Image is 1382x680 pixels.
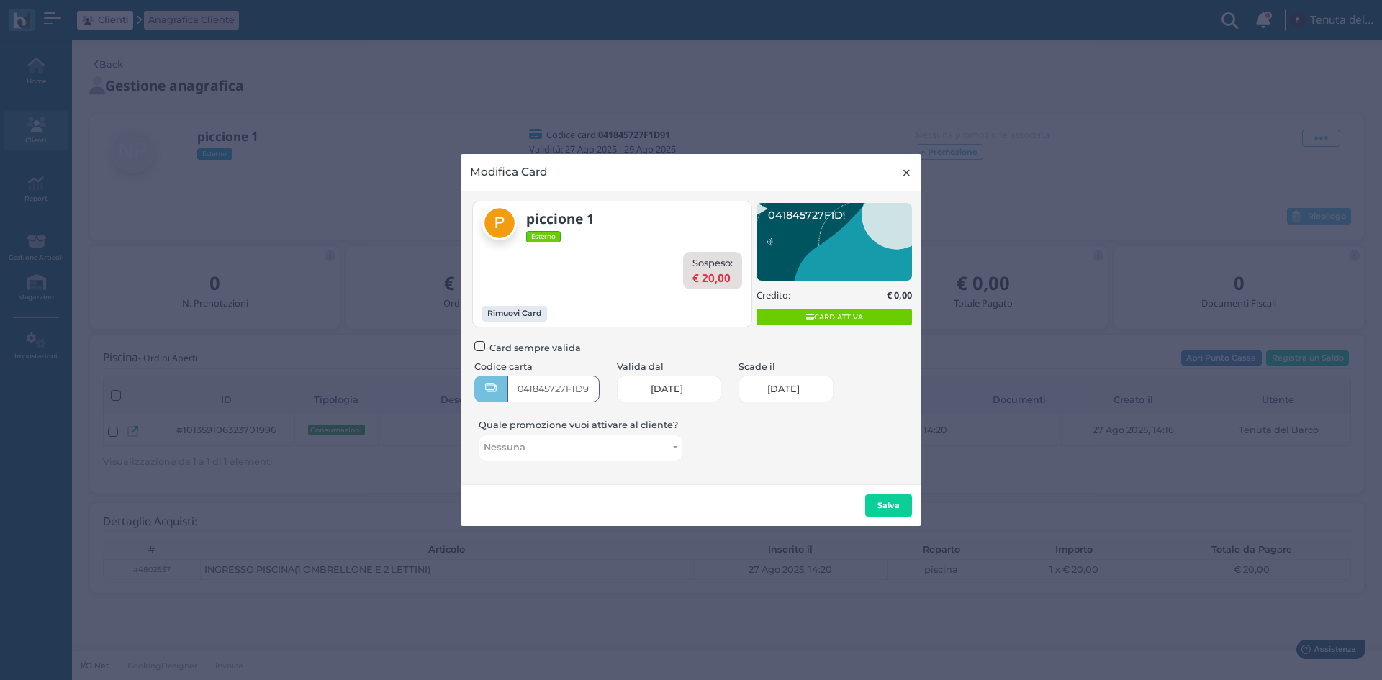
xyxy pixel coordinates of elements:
img: piccione 1 [482,206,517,240]
label: Sospeso: [692,256,733,270]
label: Quale promozione vuoi attivare al cliente? [479,418,678,432]
b: € 20,00 [692,271,731,286]
button: Nessuna [479,435,682,461]
label: Scade il [739,360,775,373]
input: Codice card [507,376,600,402]
span: Nessuna [484,442,672,453]
span: × [901,163,912,182]
span: [DATE] [651,384,683,395]
a: piccione 1 Esterno [482,206,638,242]
h5: Credito: [757,290,790,300]
label: Valida dal [617,360,664,373]
b: € 0,00 [887,289,912,302]
label: Codice carta [474,360,533,373]
b: piccione 1 [526,209,595,228]
span: Card sempre valida [489,341,581,355]
b: Salva [877,500,900,510]
span: CARD ATTIVA [757,309,912,325]
span: Esterno [526,231,561,242]
text: 041845727F1D91 [768,208,853,221]
h4: Modifica Card [470,163,547,180]
button: Salva [865,494,912,517]
span: [DATE] [767,384,800,395]
button: Rimuovi Card [482,306,547,322]
span: Assistenza [42,12,95,22]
